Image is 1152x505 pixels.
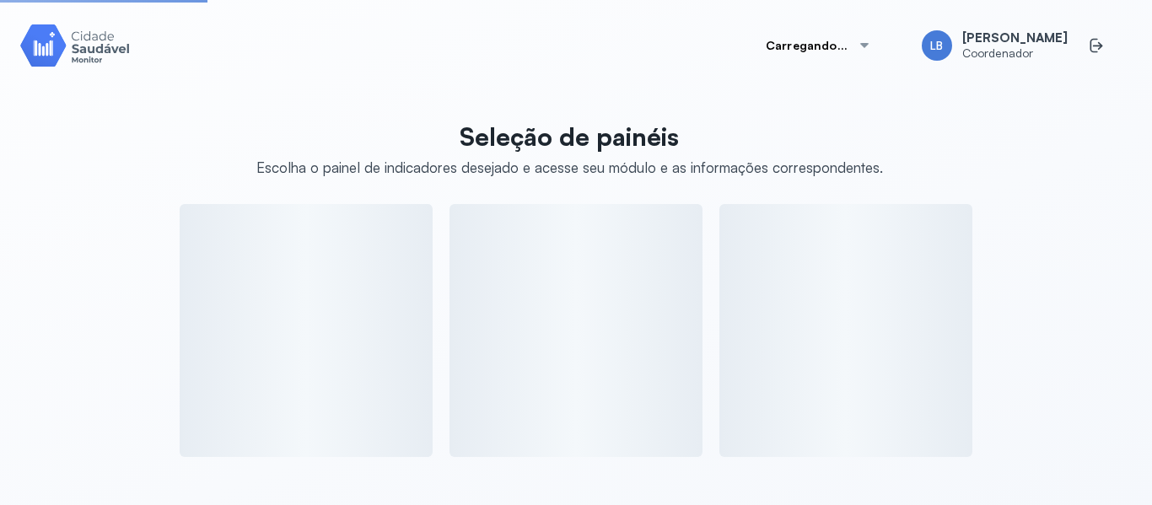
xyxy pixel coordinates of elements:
button: Carregando... [746,29,891,62]
p: Seleção de painéis [256,121,883,152]
span: Coordenador [962,46,1068,61]
span: LB [930,39,943,53]
span: [PERSON_NAME] [962,30,1068,46]
div: Escolha o painel de indicadores desejado e acesse seu módulo e as informações correspondentes. [256,158,883,176]
img: Logotipo do produto Monitor [20,21,130,69]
